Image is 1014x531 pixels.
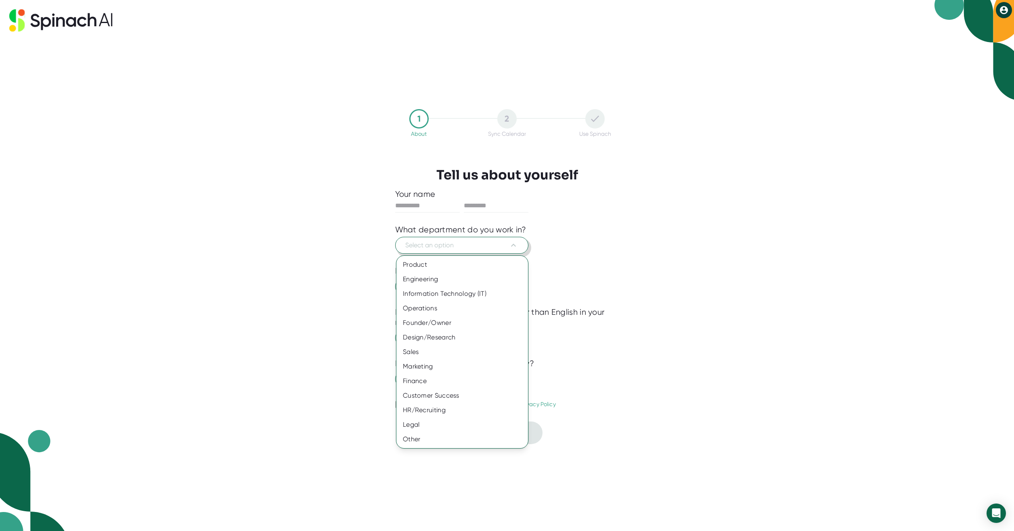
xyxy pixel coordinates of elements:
div: HR/Recruiting [396,403,528,417]
div: Information Technology (IT) [396,287,528,301]
div: Legal [396,417,528,432]
div: Sales [396,345,528,359]
div: Design/Research [396,330,528,345]
div: Finance [396,374,528,388]
div: Marketing [396,359,528,374]
div: Customer Success [396,388,528,403]
div: Engineering [396,272,528,287]
div: Product [396,257,528,272]
div: Other [396,432,528,447]
div: Operations [396,301,528,316]
div: Founder/Owner [396,316,528,330]
div: Open Intercom Messenger [987,504,1006,523]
